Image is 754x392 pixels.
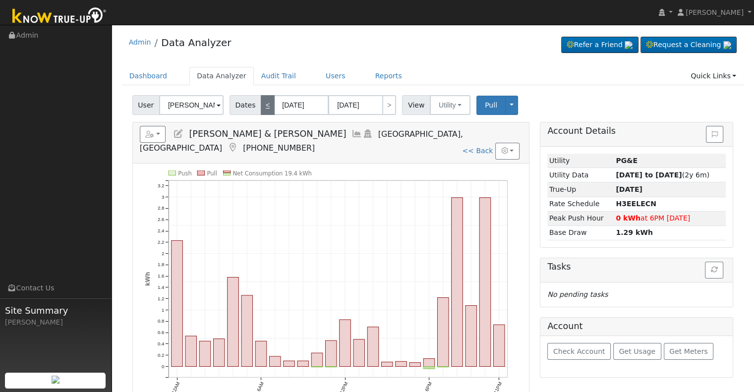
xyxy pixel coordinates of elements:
[243,143,315,153] span: [PHONE_NUMBER]
[232,169,311,176] text: Net Consumption 19.4 kWh
[158,330,164,335] text: 0.6
[616,214,640,222] strong: 0 kWh
[437,297,449,366] rect: onclick=""
[616,200,656,208] strong: R
[476,96,506,115] button: Pull
[368,67,409,85] a: Reports
[423,367,435,369] rect: onclick=""
[5,317,106,328] div: [PERSON_NAME]
[199,341,211,366] rect: onclick=""
[158,341,165,346] text: 0.4
[158,262,164,267] text: 1.8
[158,183,164,188] text: 3.2
[547,321,582,331] h5: Account
[158,205,164,211] text: 2.8
[144,272,151,286] text: kWh
[402,95,430,115] span: View
[381,362,393,366] rect: onclick=""
[465,305,477,366] rect: onclick=""
[723,41,731,49] img: retrieve
[683,67,744,85] a: Quick Links
[189,129,346,139] span: [PERSON_NAME] & [PERSON_NAME]
[396,361,407,366] rect: onclick=""
[5,304,106,317] span: Site Summary
[614,211,726,225] td: at 6PM [DATE]
[185,336,197,367] rect: onclick=""
[613,343,661,360] button: Get Usage
[616,171,709,179] span: (2y 6m)
[547,182,614,197] td: True-Up
[351,129,362,139] a: Multi-Series Graph
[547,197,614,211] td: Rate Schedule
[158,217,164,222] text: 2.6
[409,363,421,367] rect: onclick=""
[162,364,164,369] text: 0
[158,284,165,290] text: 1.4
[340,320,351,367] rect: onclick=""
[158,273,164,279] text: 1.6
[227,143,238,153] a: Map
[547,343,611,360] button: Check Account
[158,352,164,358] text: 0.2
[7,5,112,28] img: Know True-Up
[479,198,491,367] rect: onclick=""
[616,171,682,179] strong: [DATE] to [DATE]
[161,37,231,49] a: Data Analyzer
[619,347,655,355] span: Get Usage
[162,251,164,256] text: 2
[547,154,614,168] td: Utility
[382,95,396,115] a: >
[706,126,723,143] button: Issue History
[261,95,275,115] a: <
[159,95,224,115] input: Select a User
[462,147,493,155] a: << Back
[227,277,238,366] rect: onclick=""
[158,296,164,301] text: 1.2
[616,157,638,165] strong: ID: 16984907, authorized: 06/16/25
[547,126,726,136] h5: Account Details
[254,67,303,85] a: Audit Trail
[297,361,309,366] rect: onclick=""
[311,353,323,366] rect: onclick=""
[616,185,642,193] strong: [DATE]
[230,95,261,115] span: Dates
[173,129,184,139] a: Edit User (27823)
[616,228,653,236] strong: 1.29 kWh
[452,198,463,367] rect: onclick=""
[362,129,373,139] a: Login As (last 03/26/2025 9:17:08 PM)
[171,240,182,366] rect: onclick=""
[561,37,638,54] a: Refer a Friend
[353,339,365,367] rect: onclick=""
[178,169,192,176] text: Push
[367,327,379,367] rect: onclick=""
[547,290,608,298] i: No pending tasks
[158,318,164,324] text: 0.8
[325,340,337,366] rect: onclick=""
[625,41,633,49] img: retrieve
[129,38,151,46] a: Admin
[255,341,267,366] rect: onclick=""
[213,339,225,367] rect: onclick=""
[686,8,744,16] span: [PERSON_NAME]
[207,169,217,176] text: Pull
[547,262,726,272] h5: Tasks
[52,376,59,384] img: retrieve
[705,262,723,279] button: Refresh
[547,168,614,182] td: Utility Data
[158,239,164,245] text: 2.2
[547,225,614,240] td: Base Draw
[640,37,737,54] a: Request a Cleaning
[664,343,714,360] button: Get Meters
[162,194,164,200] text: 3
[189,67,254,85] a: Data Analyzer
[485,101,497,109] span: Pull
[284,361,295,366] rect: onclick=""
[430,95,470,115] button: Utility
[547,211,614,225] td: Peak Push Hour
[423,359,435,367] rect: onclick=""
[122,67,175,85] a: Dashboard
[318,67,353,85] a: Users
